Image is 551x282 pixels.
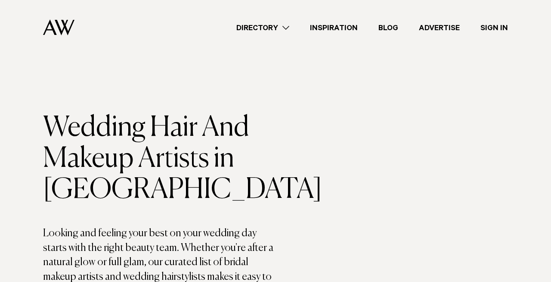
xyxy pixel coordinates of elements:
[470,22,518,34] a: Sign In
[43,113,275,206] h1: Wedding Hair And Makeup Artists in [GEOGRAPHIC_DATA]
[300,22,368,34] a: Inspiration
[368,22,409,34] a: Blog
[43,19,74,35] img: Auckland Weddings Logo
[409,22,470,34] a: Advertise
[226,22,300,34] a: Directory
